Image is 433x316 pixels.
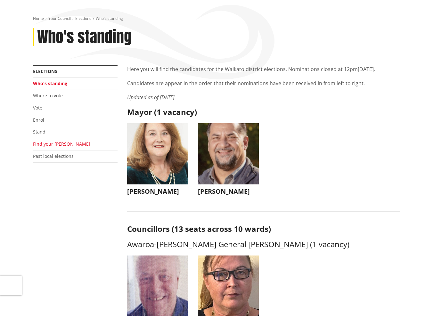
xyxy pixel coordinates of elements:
[127,65,400,73] p: Here you will find the candidates for the Waikato district elections. Nominations closed at 12pm[...
[33,117,44,123] a: Enrol
[33,129,45,135] a: Stand
[127,240,400,249] h3: Awaroa-[PERSON_NAME] General [PERSON_NAME] (1 vacancy)
[127,94,176,101] em: Updated as of [DATE].
[127,223,271,234] strong: Councillors (13 seats across 10 wards)
[33,93,63,99] a: Where to vote
[404,289,427,312] iframe: Messenger Launcher
[127,79,400,87] p: Candidates are appear in the order that their nominations have been received in from left to right.
[75,16,91,21] a: Elections
[33,153,74,159] a: Past local elections
[33,16,44,21] a: Home
[33,68,57,74] a: Elections
[127,107,197,117] strong: Mayor (1 vacancy)
[33,16,400,21] nav: breadcrumb
[33,80,67,86] a: Who's standing
[198,123,259,199] button: [PERSON_NAME]
[127,123,188,184] img: WO-M__CHURCH_J__UwGuY
[33,105,42,111] a: Vote
[37,28,132,46] h1: Who's standing
[48,16,71,21] a: Your Council
[198,188,259,195] h3: [PERSON_NAME]
[198,123,259,184] img: WO-M__BECH_A__EWN4j
[33,141,90,147] a: Find your [PERSON_NAME]
[127,123,188,199] button: [PERSON_NAME]
[127,188,188,195] h3: [PERSON_NAME]
[96,16,123,21] span: Who's standing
